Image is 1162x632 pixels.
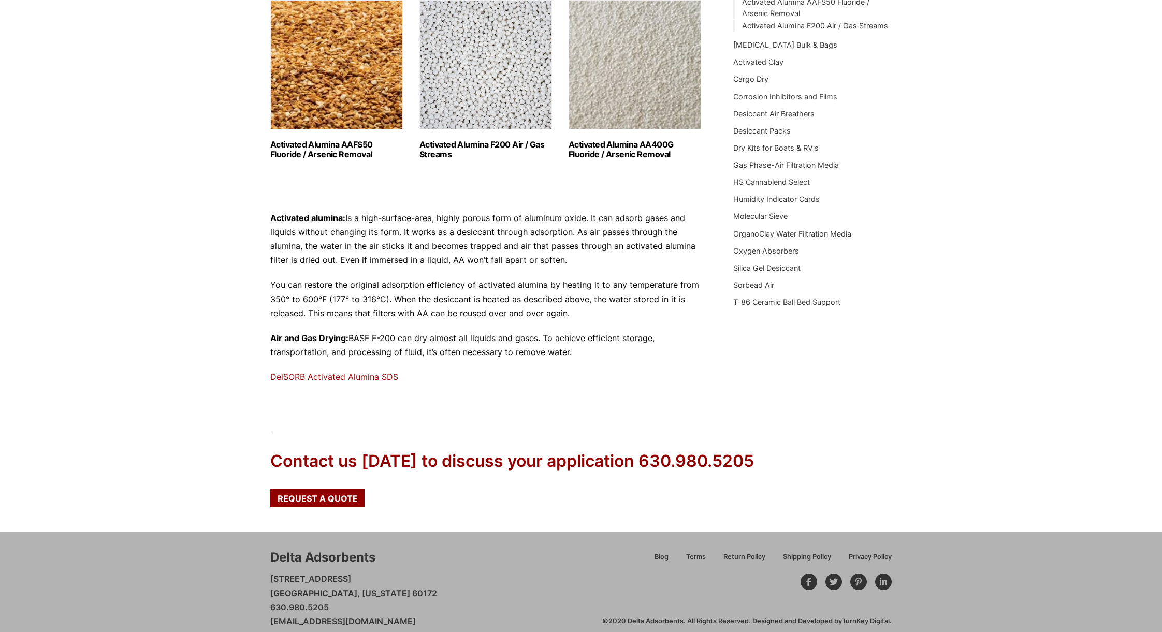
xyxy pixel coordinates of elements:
[774,551,840,569] a: Shipping Policy
[733,75,768,83] a: Cargo Dry
[733,281,774,289] a: Sorbead Air
[733,57,783,66] a: Activated Clay
[733,263,801,272] a: Silica Gel Desiccant
[270,278,702,320] p: You can restore the original adsorption efficiency of activated alumina by heating it to any temp...
[733,178,810,186] a: HS Cannablend Select
[686,554,706,561] span: Terms
[270,213,345,223] strong: Activated alumina:
[646,551,677,569] a: Blog
[270,331,702,359] p: BASF F-200 can dry almost all liquids and gases. To achieve efficient storage, transportation, an...
[655,554,669,561] span: Blog
[783,554,831,561] span: Shipping Policy
[270,616,416,626] a: [EMAIL_ADDRESS][DOMAIN_NAME]
[569,140,701,159] h2: Activated Alumina AA400G Fluoride / Arsenic Removal
[849,554,892,561] span: Privacy Policy
[733,195,820,203] a: Humidity Indicator Cards
[677,551,715,569] a: Terms
[715,551,774,569] a: Return Policy
[733,109,815,118] a: Desiccant Air Breathers
[733,229,851,238] a: OrganoClay Water Filtration Media
[270,333,348,343] strong: Air and Gas Drying:
[733,212,788,221] a: Molecular Sieve
[733,143,819,152] a: Dry Kits for Boats & RV's
[733,160,839,169] a: Gas Phase-Air Filtration Media
[270,489,365,507] a: Request a Quote
[602,616,892,626] div: ©2020 Delta Adsorbents. All Rights Reserved. Designed and Developed by .
[278,494,358,503] span: Request a Quote
[419,140,552,159] h2: Activated Alumina F200 Air / Gas Streams
[270,372,398,382] a: DelSORB Activated Alumina SDS
[742,21,888,30] a: Activated Alumina F200 Air / Gas Streams
[270,549,375,566] div: Delta Adsorbents
[733,92,837,101] a: Corrosion Inhibitors and Films
[842,617,890,625] a: TurnKey Digital
[733,298,840,306] a: T-86 Ceramic Ball Bed Support
[733,40,837,49] a: [MEDICAL_DATA] Bulk & Bags
[723,554,765,561] span: Return Policy
[270,211,702,268] p: Is a high-surface-area, highly porous form of aluminum oxide. It can adsorb gases and liquids wit...
[270,140,403,159] h2: Activated Alumina AAFS50 Fluoride / Arsenic Removal
[270,572,437,628] p: [STREET_ADDRESS] [GEOGRAPHIC_DATA], [US_STATE] 60172 630.980.5205
[733,126,791,135] a: Desiccant Packs
[840,551,892,569] a: Privacy Policy
[733,246,799,255] a: Oxygen Absorbers
[270,450,754,473] div: Contact us [DATE] to discuss your application 630.980.5205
